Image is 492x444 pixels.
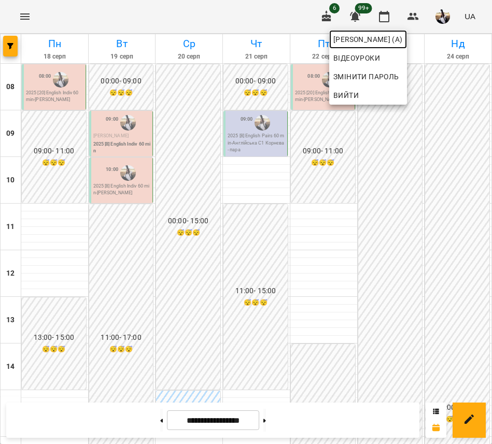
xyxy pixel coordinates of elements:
span: Змінити пароль [333,70,403,83]
button: Вийти [329,86,407,105]
span: Відеоуроки [333,52,380,64]
a: Відеоуроки [329,49,384,67]
a: Змінити пароль [329,67,407,86]
span: Вийти [333,89,359,102]
span: [PERSON_NAME] (а) [333,33,403,46]
a: [PERSON_NAME] (а) [329,30,407,49]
